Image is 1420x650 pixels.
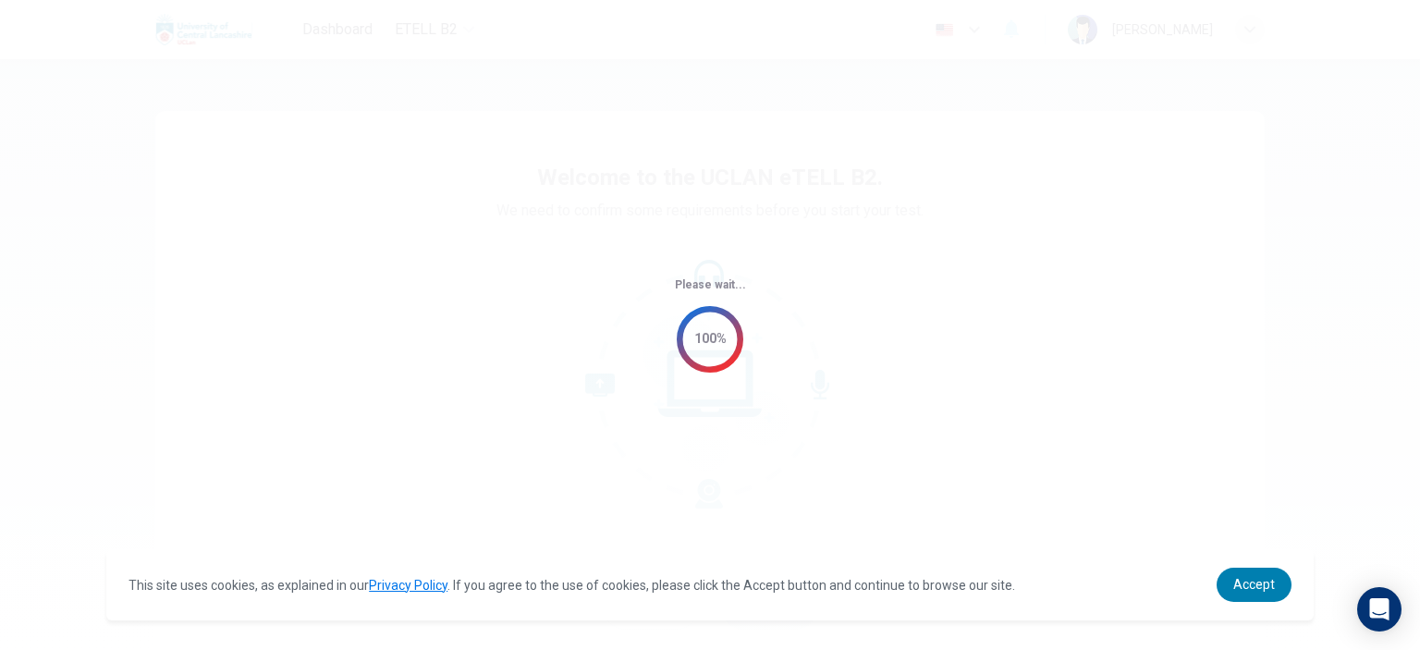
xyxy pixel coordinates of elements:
[1233,577,1275,592] span: Accept
[694,328,727,350] div: 100%
[675,278,746,291] span: Please wait...
[106,549,1314,620] div: cookieconsent
[369,578,447,593] a: Privacy Policy
[1357,587,1402,632] div: Open Intercom Messenger
[1217,568,1291,602] a: dismiss cookie message
[129,578,1015,593] span: This site uses cookies, as explained in our . If you agree to the use of cookies, please click th...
